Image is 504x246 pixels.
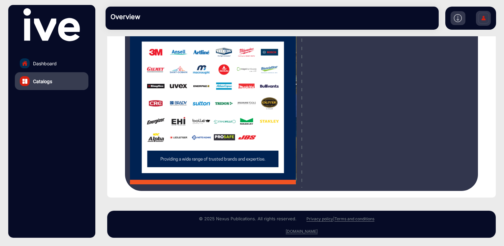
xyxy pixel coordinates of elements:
[22,79,27,84] img: catalog
[23,8,79,41] img: vmg-logo
[33,78,52,85] span: Catalogs
[199,216,297,221] small: © 2025 Nexus Publications. All rights reserved.
[15,72,88,90] a: Catalogs
[15,54,88,72] a: Dashboard
[477,8,490,31] img: Sign%20Up.svg
[333,216,334,221] a: |
[306,216,333,222] a: Privacy policy
[22,60,28,66] img: home
[334,216,374,222] a: Terms and conditions
[110,13,203,21] h3: Overview
[33,60,57,67] span: Dashboard
[454,14,462,22] img: h2download.svg
[286,229,318,234] a: [DOMAIN_NAME]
